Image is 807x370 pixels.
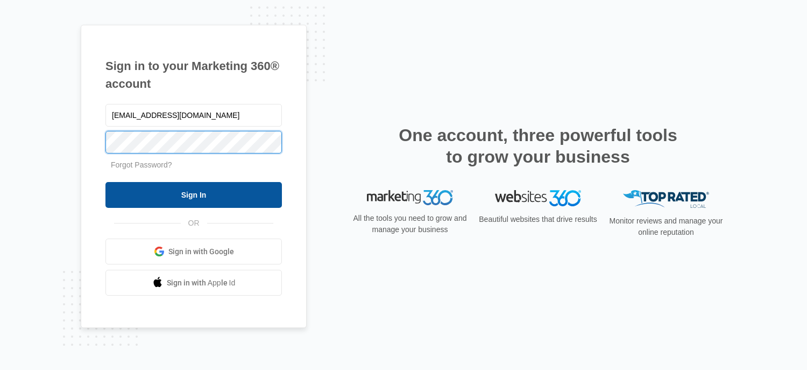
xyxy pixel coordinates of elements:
[478,214,598,225] p: Beautiful websites that drive results
[367,190,453,205] img: Marketing 360
[105,239,282,264] a: Sign in with Google
[623,190,709,208] img: Top Rated Local
[350,213,470,235] p: All the tools you need to grow and manage your business
[181,218,207,229] span: OR
[495,190,581,206] img: Websites 360
[168,246,234,257] span: Sign in with Google
[105,57,282,93] h1: Sign in to your Marketing 360® account
[606,215,726,238] p: Monitor reviews and manage your online reputation
[105,270,282,296] a: Sign in with Apple Id
[395,124,681,167] h2: One account, three powerful tools to grow your business
[105,182,282,208] input: Sign In
[111,160,172,169] a: Forgot Password?
[105,104,282,127] input: Email
[167,277,236,289] span: Sign in with Apple Id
